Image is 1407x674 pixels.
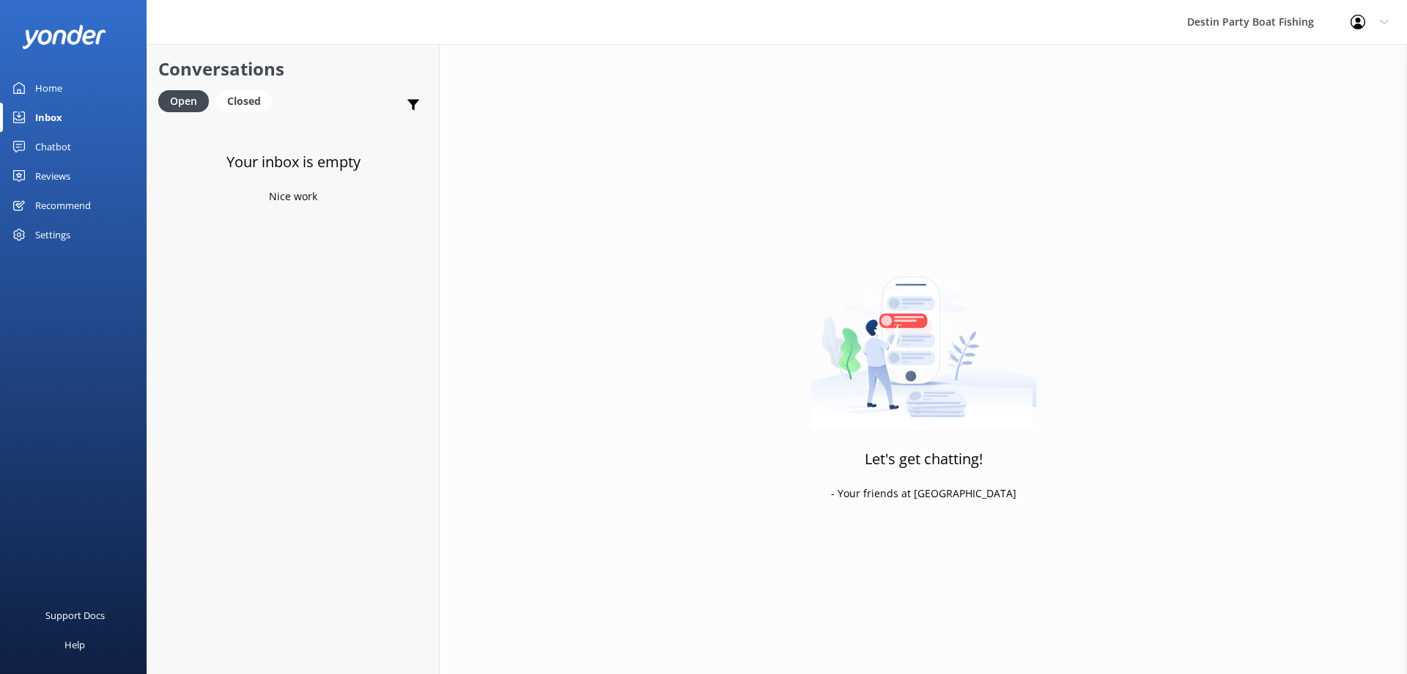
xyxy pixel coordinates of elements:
[35,161,70,191] div: Reviews
[35,132,71,161] div: Chatbot
[158,55,428,83] h2: Conversations
[216,92,279,109] a: Closed
[216,90,272,112] div: Closed
[865,447,983,471] h3: Let's get chatting!
[22,25,106,49] img: yonder-white-logo.png
[158,90,209,112] div: Open
[45,601,105,630] div: Support Docs
[35,103,62,132] div: Inbox
[35,191,91,220] div: Recommend
[158,92,216,109] a: Open
[64,630,85,659] div: Help
[269,188,317,205] p: Nice work
[35,220,70,249] div: Settings
[226,150,361,174] h3: Your inbox is empty
[831,486,1016,502] p: - Your friends at [GEOGRAPHIC_DATA]
[810,246,1037,429] img: artwork of a man stealing a conversation from at giant smartphone
[35,73,62,103] div: Home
